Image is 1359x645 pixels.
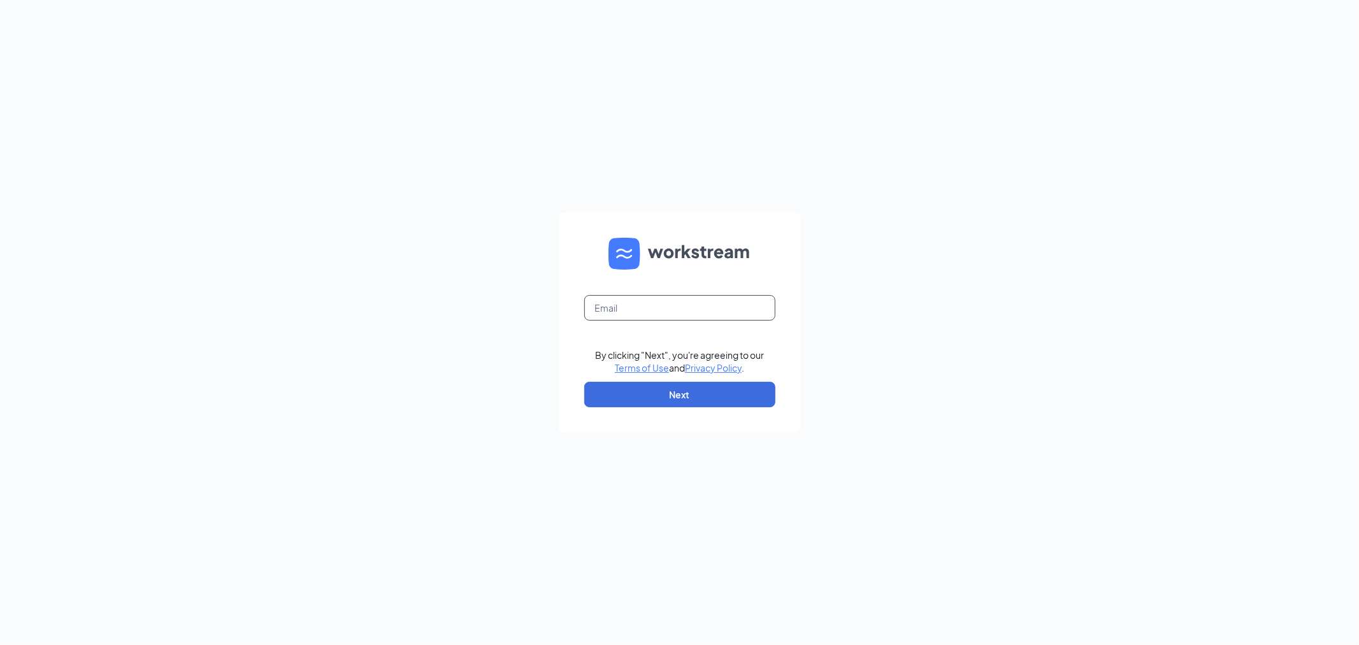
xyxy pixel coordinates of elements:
a: Privacy Policy [685,362,742,373]
a: Terms of Use [615,362,669,373]
div: By clicking "Next", you're agreeing to our and . [595,349,764,374]
input: Email [584,295,775,321]
img: WS logo and Workstream text [608,238,751,270]
button: Next [584,382,775,407]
